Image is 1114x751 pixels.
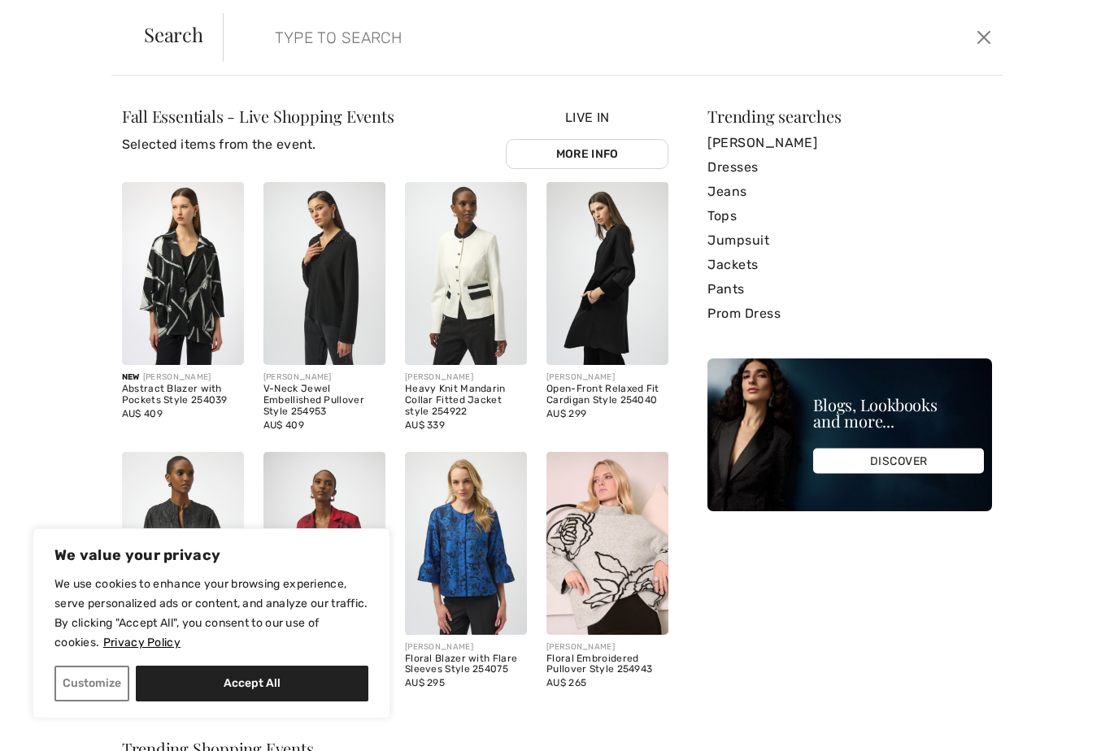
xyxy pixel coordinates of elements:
img: Abstract Formal Long Sleeve Blazer Style 254092. Black/red [263,452,385,635]
a: [PERSON_NAME] [707,131,992,155]
div: Blogs, Lookbooks and more... [813,397,984,429]
span: New [122,372,140,382]
span: AU$ 265 [546,677,586,688]
div: Abstract Blazer with Pockets Style 254039 [122,384,244,406]
div: Trending searches [707,108,992,124]
span: Help [37,11,70,26]
img: Floral Blazer with Flare Sleeves Style 254075. Black/Blue [405,452,527,635]
span: AU$ 299 [546,408,586,419]
div: [PERSON_NAME] [405,371,527,384]
div: [PERSON_NAME] [546,371,668,384]
span: AU$ 409 [263,419,304,431]
div: [PERSON_NAME] [122,371,244,384]
p: Selected items from the event. [122,135,394,154]
div: [PERSON_NAME] [263,371,385,384]
span: AU$ 409 [122,408,163,419]
a: Prom Dress [707,302,992,326]
div: DISCOVER [813,449,984,474]
img: Blogs, Lookbooks and more... [707,358,992,511]
img: V-Neck Jewel Embellished Pullover Style 254953. Light grey melange [263,182,385,365]
span: Fall Essentials - Live Shopping Events [122,105,394,127]
div: Open-Front Relaxed Fit Cardigan Style 254040 [546,384,668,406]
button: Accept All [136,666,368,701]
div: We value your privacy [33,528,390,718]
a: Jumpsuit [707,228,992,253]
div: Floral Blazer with Flare Sleeves Style 254075 [405,653,527,676]
a: Jeans [707,180,992,204]
a: Tops [707,204,992,228]
span: Search [144,24,203,44]
button: Close [972,24,996,50]
div: Heavy Knit Mandarin Collar Fitted Jacket style 254922 [405,384,527,417]
img: Heavy Knit Mandarin Collar Fitted Jacket style 254922. Vanilla/Black [405,182,527,365]
div: V-Neck Jewel Embellished Pullover Style 254953 [263,384,385,417]
a: Pants [707,277,992,302]
p: We value your privacy [54,545,368,565]
div: Live In [506,108,668,169]
p: We use cookies to enhance your browsing experience, serve personalized ads or content, and analyz... [54,575,368,653]
button: Customize [54,666,129,701]
div: Floral Embroidered Pullover Style 254943 [546,653,668,676]
input: TYPE TO SEARCH [263,13,794,62]
img: Floral Embroidered Pullover Style 254943. Oatmeal melange/black [546,452,668,635]
a: More Info [506,139,668,169]
span: AU$ 339 [405,419,445,431]
div: [PERSON_NAME] [405,641,527,653]
div: [PERSON_NAME] [546,641,668,653]
a: Privacy Policy [102,635,181,650]
img: Abstract Blazer with Pockets Style 254039. Black/Off White [122,182,244,365]
img: Formal Collared Button Top Style 254196. Black [122,452,244,635]
a: Jackets [707,253,992,277]
span: AU$ 295 [405,677,445,688]
a: Dresses [707,155,992,180]
img: Open-Front Relaxed Fit Cardigan Style 254040. Grey melange/black [546,182,668,365]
